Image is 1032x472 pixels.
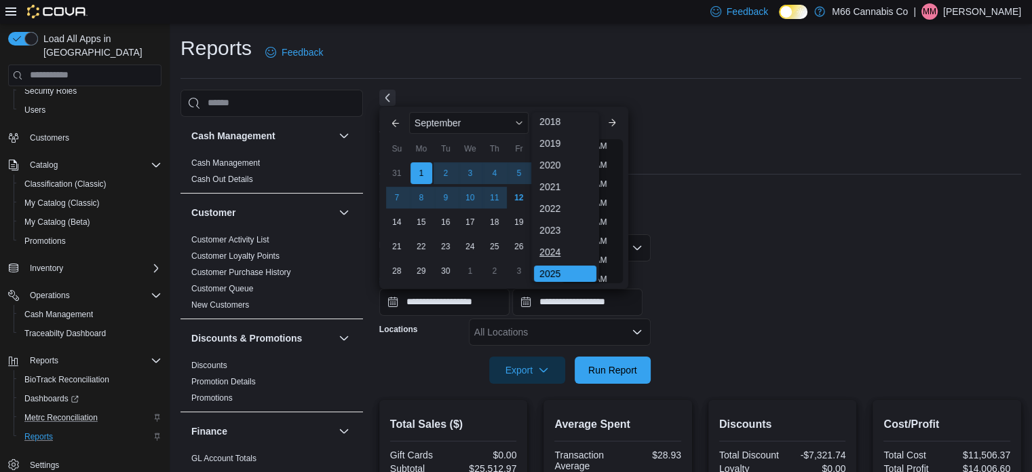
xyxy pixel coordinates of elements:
span: Customers [24,129,161,146]
div: Button. Open the month selector. September is currently selected. [409,112,529,134]
span: Customers [30,132,69,143]
p: | [913,3,916,20]
div: -$7,321.74 [785,450,845,460]
div: day-3 [459,162,481,184]
div: 2024 [534,244,596,260]
div: day-8 [410,187,432,208]
div: day-1 [459,260,481,282]
div: 2018 [534,113,596,130]
span: Metrc Reconciliation [19,410,161,426]
div: day-18 [484,211,505,233]
span: Promotions [24,236,66,247]
button: Metrc Reconciliation [14,408,167,427]
span: My Catalog (Classic) [24,198,100,208]
input: Press the down key to open a popover containing a calendar. [512,289,643,316]
span: BioTrack Reconciliation [24,374,109,385]
div: day-7 [386,187,408,208]
h3: Discounts & Promotions [191,331,302,345]
div: Su [386,138,408,160]
button: Next [379,90,396,106]
a: Cash Management [191,158,260,168]
div: day-11 [484,187,505,208]
a: Customer Loyalty Points [191,251,280,261]
span: Customer Activity List [191,234,269,245]
button: Catalog [24,157,63,173]
button: Customer [191,206,333,219]
button: Cash Management [14,305,167,324]
span: BioTrack Reconciliation [19,371,161,388]
div: day-10 [459,187,481,208]
span: Classification (Classic) [24,179,107,189]
div: Total Cost [883,450,944,460]
span: Export [497,357,557,384]
div: $11,506.37 [950,450,1010,460]
span: Inventory [30,263,63,274]
button: BioTrack Reconciliation [14,370,167,389]
button: Reports [3,351,167,370]
button: Users [14,101,167,120]
div: day-4 [484,162,505,184]
button: Run Report [575,357,651,384]
button: Previous Month [385,112,406,134]
h3: Customer [191,206,235,219]
button: Reports [24,352,64,369]
div: day-15 [410,211,432,233]
span: Settings [30,460,59,471]
span: Feedback [282,46,323,59]
button: Catalog [3,156,167,175]
div: day-3 [508,260,530,282]
button: Cash Management [336,128,352,144]
h2: Total Sales ($) [390,416,517,433]
div: September, 2025 [385,161,556,283]
a: Reports [19,429,58,445]
span: Metrc Reconciliation [24,412,98,423]
div: Mike Messina [921,3,938,20]
div: day-1 [410,162,432,184]
span: Operations [24,287,161,304]
span: Catalog [30,160,58,170]
span: Catalog [24,157,161,173]
span: Feedback [727,5,768,18]
span: Run Report [588,363,637,377]
button: Security Roles [14,81,167,101]
div: day-12 [508,187,530,208]
div: Total Discount [719,450,780,460]
span: New Customers [191,299,249,310]
input: Press the down key to enter a popover containing a calendar. Press the escape key to close the po... [379,289,510,316]
div: Cash Management [180,155,363,193]
span: Users [24,105,45,115]
button: Cash Management [191,129,333,143]
a: My Catalog (Beta) [19,214,96,230]
button: Traceabilty Dashboard [14,324,167,343]
span: Reports [24,352,161,369]
div: We [459,138,481,160]
span: My Catalog (Classic) [19,195,161,211]
span: MM [923,3,936,20]
div: 2023 [534,222,596,238]
a: Dashboards [14,389,167,408]
div: day-31 [386,162,408,184]
div: $28.93 [621,450,681,460]
div: $0.00 [456,450,516,460]
div: Fr [508,138,530,160]
button: Reports [14,427,167,446]
label: Locations [379,324,418,335]
button: Finance [336,423,352,439]
span: Dashboards [19,391,161,407]
p: [PERSON_NAME] [943,3,1021,20]
button: Operations [24,287,75,304]
a: Customer Activity List [191,235,269,244]
button: Classification (Classic) [14,175,167,194]
div: 2022 [534,200,596,217]
span: Security Roles [19,83,161,99]
div: day-19 [508,211,530,233]
a: Cash Management [19,306,98,323]
button: Inventory [3,259,167,278]
span: Dark Mode [779,19,780,20]
div: day-2 [435,162,457,184]
span: Promotions [19,233,161,249]
h3: Cash Management [191,129,275,143]
div: Gift Cards [390,450,451,460]
div: Th [484,138,505,160]
input: Dark Mode [779,5,807,19]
